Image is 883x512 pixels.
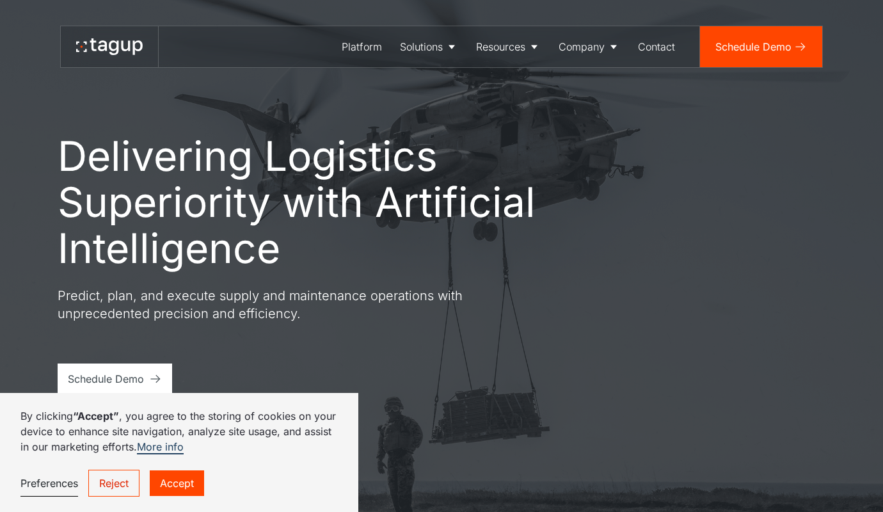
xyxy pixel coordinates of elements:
a: Resources [467,26,550,67]
div: Solutions [400,39,443,54]
p: By clicking , you agree to the storing of cookies on your device to enhance site navigation, anal... [20,408,338,454]
div: Company [559,39,605,54]
a: Platform [333,26,391,67]
a: Reject [88,470,139,497]
div: Schedule Demo [715,39,792,54]
a: Solutions [391,26,467,67]
div: Platform [342,39,382,54]
a: Preferences [20,470,78,497]
div: Contact [638,39,675,54]
a: Schedule Demo [700,26,822,67]
div: Resources [476,39,525,54]
a: Accept [150,470,204,496]
div: Schedule Demo [68,371,144,387]
p: Predict, plan, and execute supply and maintenance operations with unprecedented precision and eff... [58,287,518,323]
a: Company [550,26,629,67]
a: More info [137,440,184,454]
a: Schedule Demo [58,364,172,394]
strong: “Accept” [73,410,119,422]
h1: Delivering Logistics Superiority with Artificial Intelligence [58,133,595,271]
a: Contact [629,26,684,67]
